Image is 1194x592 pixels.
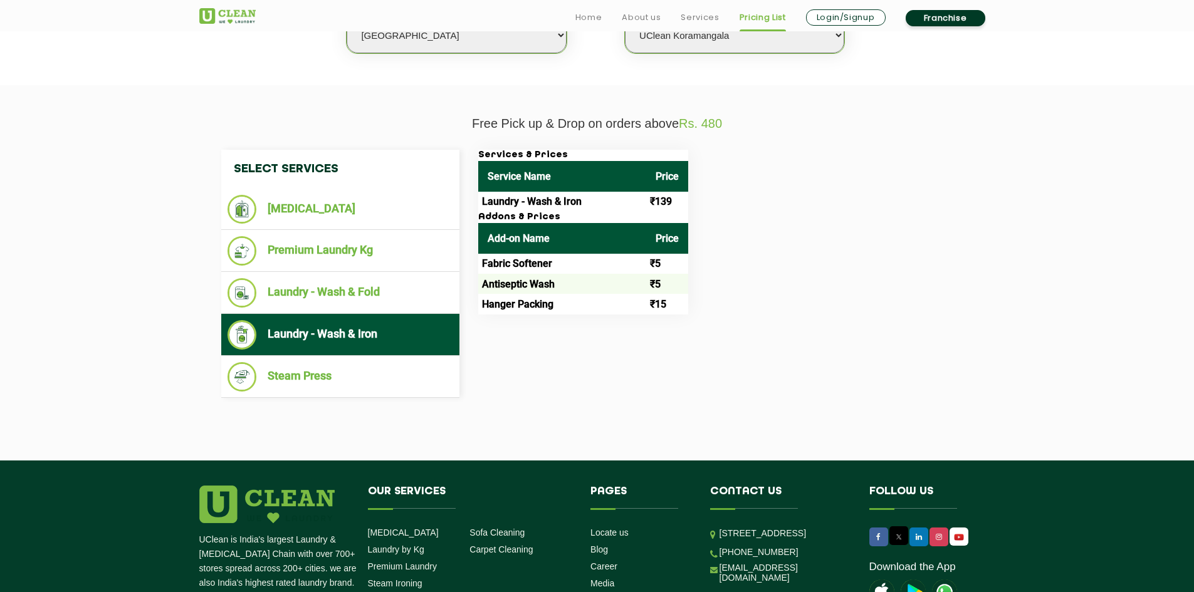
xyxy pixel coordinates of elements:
img: Steam Press [228,362,257,392]
img: Dry Cleaning [228,195,257,224]
h4: Our Services [368,486,572,509]
p: UClean is India's largest Laundry & [MEDICAL_DATA] Chain with over 700+ stores spread across 200+... [199,532,359,590]
a: Download the App [869,561,956,573]
img: UClean Laundry and Dry Cleaning [199,8,256,24]
a: Services [681,10,719,25]
a: Career [590,561,617,571]
li: Premium Laundry Kg [228,236,453,266]
p: [STREET_ADDRESS] [720,526,851,541]
h4: Contact us [710,486,851,509]
td: ₹5 [646,274,688,294]
th: Add-on Name [478,223,646,254]
h4: Pages [590,486,691,509]
th: Service Name [478,161,646,192]
span: Rs. 480 [679,117,722,130]
th: Price [646,161,688,192]
a: Carpet Cleaning [469,544,533,554]
a: [PHONE_NUMBER] [720,547,799,557]
th: Price [646,223,688,254]
a: Locate us [590,527,629,537]
li: Laundry - Wash & Iron [228,320,453,350]
li: Laundry - Wash & Fold [228,278,453,308]
a: Pricing List [740,10,786,25]
img: Laundry - Wash & Iron [228,320,257,350]
li: Steam Press [228,362,453,392]
h4: Select Services [221,150,459,189]
h3: Services & Prices [478,150,688,161]
a: About us [622,10,661,25]
p: Free Pick up & Drop on orders above [199,117,995,131]
a: Steam Ironing [368,578,422,588]
a: [EMAIL_ADDRESS][DOMAIN_NAME] [720,563,851,583]
td: ₹5 [646,254,688,274]
td: ₹15 [646,294,688,314]
td: Antiseptic Wash [478,274,646,294]
a: Login/Signup [806,9,886,26]
h4: Follow us [869,486,980,509]
a: Premium Laundry [368,561,437,571]
a: Laundry by Kg [368,544,424,554]
a: Blog [590,544,608,554]
img: Laundry - Wash & Fold [228,278,257,308]
a: [MEDICAL_DATA] [368,527,439,537]
a: Franchise [906,10,985,26]
a: Sofa Cleaning [469,527,525,537]
img: logo.png [199,486,335,523]
li: [MEDICAL_DATA] [228,195,453,224]
a: Home [575,10,602,25]
td: Fabric Softener [478,254,646,274]
img: Premium Laundry Kg [228,236,257,266]
a: Media [590,578,614,588]
td: Laundry - Wash & Iron [478,192,646,212]
td: ₹139 [646,192,688,212]
td: Hanger Packing [478,294,646,314]
img: UClean Laundry and Dry Cleaning [951,531,967,544]
h3: Addons & Prices [478,212,688,223]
